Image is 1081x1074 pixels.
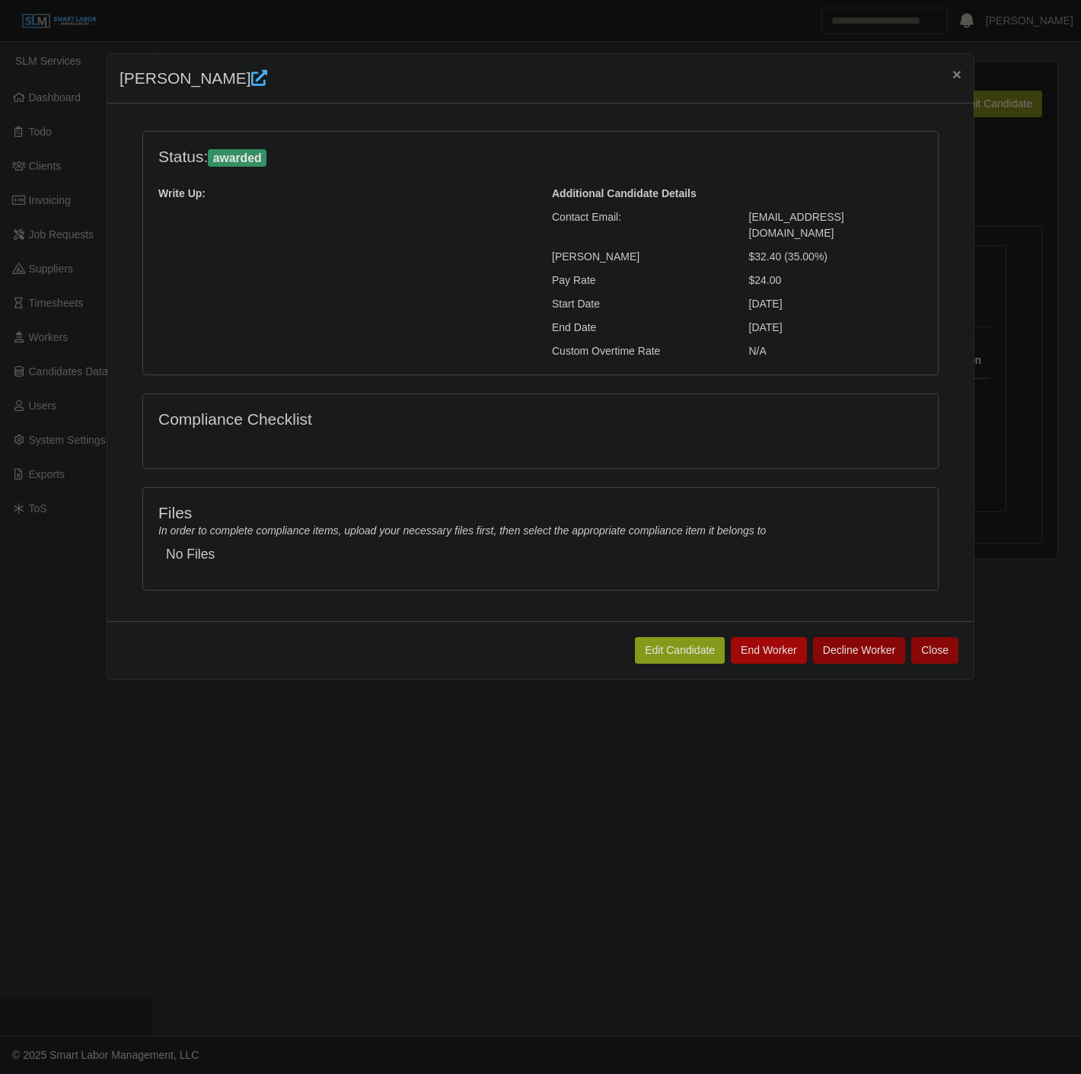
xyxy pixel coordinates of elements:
div: Start Date [540,296,738,312]
span: awarded [208,149,266,167]
div: [DATE] [738,296,935,312]
div: $24.00 [738,272,935,288]
div: Custom Overtime Rate [540,343,738,359]
div: End Date [540,320,738,336]
span: N/A [749,345,767,357]
h4: Compliance Checklist [158,410,660,429]
button: Close [911,637,958,664]
button: Close [940,54,974,94]
b: Write Up: [158,187,206,199]
button: Decline Worker [813,637,905,664]
span: [DATE] [749,321,783,333]
span: × [952,65,961,83]
b: Additional Candidate Details [552,187,697,199]
span: [EMAIL_ADDRESS][DOMAIN_NAME] [749,211,844,239]
h4: Files [158,503,923,522]
i: In order to complete compliance items, upload your necessary files first, then select the appropr... [158,524,766,537]
a: Edit Candidate [635,637,725,664]
div: $32.40 (35.00%) [738,249,935,265]
h4: [PERSON_NAME] [120,66,267,91]
h4: Status: [158,147,726,167]
h5: No Files [166,547,915,562]
button: End Worker [731,637,807,664]
div: [PERSON_NAME] [540,249,738,265]
div: Pay Rate [540,272,738,288]
div: Contact Email: [540,209,738,241]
